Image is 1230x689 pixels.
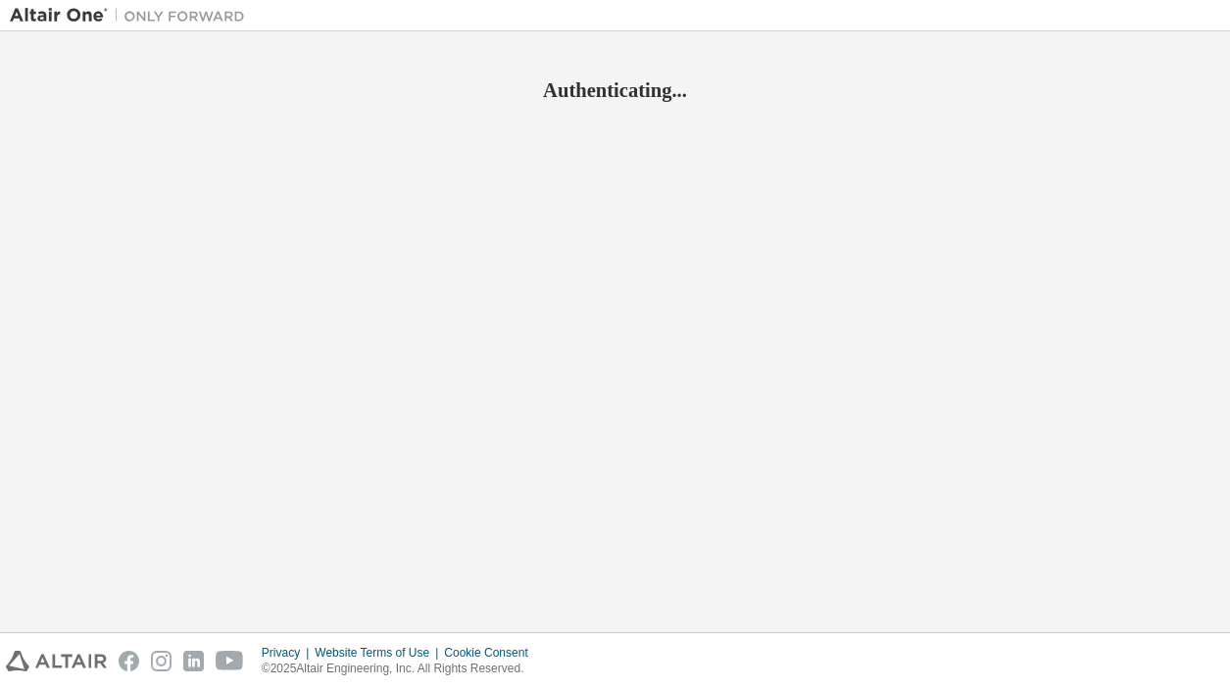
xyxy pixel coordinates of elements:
[262,645,315,661] div: Privacy
[262,661,540,677] p: © 2025 Altair Engineering, Inc. All Rights Reserved.
[444,645,539,661] div: Cookie Consent
[119,651,139,671] img: facebook.svg
[10,6,255,25] img: Altair One
[183,651,204,671] img: linkedin.svg
[151,651,172,671] img: instagram.svg
[10,77,1220,103] h2: Authenticating...
[216,651,244,671] img: youtube.svg
[315,645,444,661] div: Website Terms of Use
[6,651,107,671] img: altair_logo.svg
